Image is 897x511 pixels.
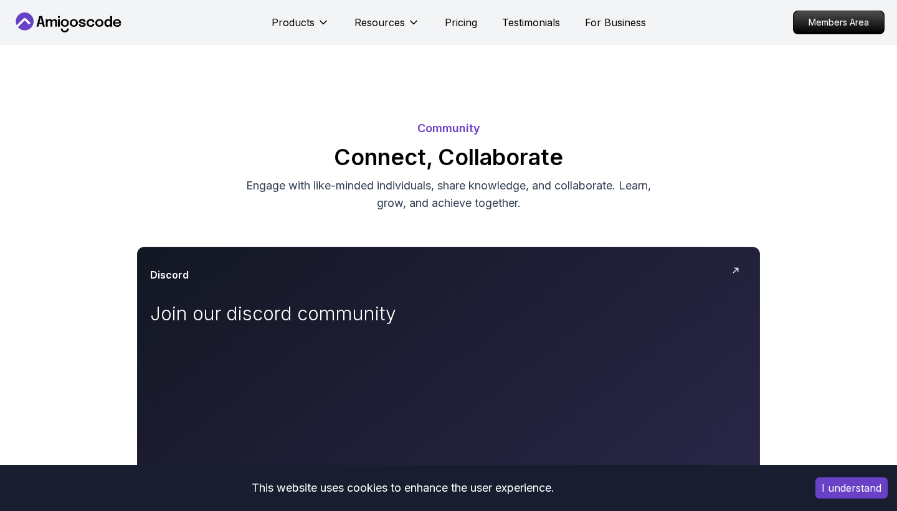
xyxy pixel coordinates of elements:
button: Resources [354,15,420,40]
a: Members Area [793,11,885,34]
button: Products [272,15,330,40]
div: This website uses cookies to enhance the user experience. [9,474,797,502]
h2: Connect, Collaborate [12,145,885,170]
p: Join our discord community [150,302,430,325]
p: Resources [354,15,405,30]
a: Testimonials [502,15,560,30]
p: Products [272,15,315,30]
p: Engage with like-minded individuals, share knowledge, and collaborate. Learn, grow, and achieve t... [239,177,658,212]
a: For Business [585,15,646,30]
button: Accept cookies [815,477,888,499]
h3: Discord [150,267,189,282]
p: Community [12,120,885,137]
a: Pricing [445,15,477,30]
